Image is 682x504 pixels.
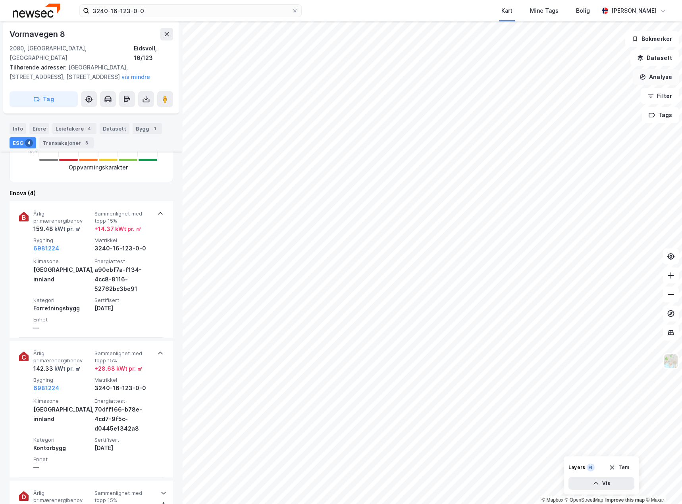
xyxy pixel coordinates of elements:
[10,189,173,198] div: Enova (4)
[33,437,91,443] span: Kategori
[604,461,634,474] button: Tøm
[94,304,152,313] div: [DATE]
[33,316,91,323] span: Enhet
[29,123,49,134] div: Eiere
[53,364,81,373] div: kWt pr. ㎡
[642,466,682,504] div: Kontrollprogram for chat
[568,477,634,490] button: Vis
[587,464,595,471] div: 6
[94,443,152,453] div: [DATE]
[33,224,81,234] div: 159.48
[94,297,152,304] span: Sertifisert
[94,265,152,294] div: a90ebf7a-f134-4cc8-8116-52762bc3be91
[151,125,159,133] div: 1
[85,125,93,133] div: 4
[94,224,141,234] div: + 14.37 kWt pr. ㎡
[10,91,78,107] button: Tag
[94,350,152,364] span: Sammenlignet med topp 15%
[33,323,91,333] div: —
[565,497,603,503] a: OpenStreetMap
[642,466,682,504] iframe: Chat Widget
[100,123,129,134] div: Datasett
[33,364,81,373] div: 142.33
[33,258,91,265] span: Klimasone
[33,383,59,393] button: 6981224
[663,354,678,369] img: Z
[568,464,585,471] div: Layers
[625,31,679,47] button: Bokmerker
[33,463,91,472] div: —
[33,244,59,253] button: 6981224
[89,5,292,17] input: Søk på adresse, matrikkel, gårdeiere, leietakere eller personer
[33,304,91,313] div: Forretningsbygg
[52,123,96,134] div: Leietakere
[94,237,152,244] span: Matrikkel
[10,64,68,71] span: Tilhørende adresser:
[541,497,563,503] a: Mapbox
[83,139,91,147] div: 8
[53,224,81,234] div: kWt pr. ㎡
[94,364,143,373] div: + 28.68 kWt pr. ㎡
[94,398,152,404] span: Energiattest
[94,244,152,253] div: 3240-16-123-0-0
[33,377,91,383] span: Bygning
[530,6,559,15] div: Mine Tags
[33,398,91,404] span: Klimasone
[94,405,152,433] div: 70dff166-b78e-4cd7-9f5c-d0445e1342a8
[134,44,173,63] div: Eidsvoll, 16/123
[25,139,33,147] div: 4
[641,88,679,104] button: Filter
[13,4,60,17] img: newsec-logo.f6e21ccffca1b3a03d2d.png
[10,63,167,82] div: [GEOGRAPHIC_DATA], [STREET_ADDRESS], [STREET_ADDRESS]
[94,377,152,383] span: Matrikkel
[642,107,679,123] button: Tags
[576,6,590,15] div: Bolig
[501,6,512,15] div: Kart
[94,437,152,443] span: Sertifisert
[10,28,67,40] div: Vormavegen 8
[133,123,162,134] div: Bygg
[33,237,91,244] span: Bygning
[630,50,679,66] button: Datasett
[33,456,91,463] span: Enhet
[33,265,91,284] div: [GEOGRAPHIC_DATA], innland
[39,137,94,148] div: Transaksjoner
[10,44,134,63] div: 2080, [GEOGRAPHIC_DATA], [GEOGRAPHIC_DATA]
[33,490,91,504] span: Årlig primærenergibehov
[605,497,645,503] a: Improve this map
[69,163,128,172] div: Oppvarmingskarakter
[94,210,152,224] span: Sammenlignet med topp 15%
[611,6,657,15] div: [PERSON_NAME]
[10,137,36,148] div: ESG
[94,258,152,265] span: Energiattest
[633,69,679,85] button: Analyse
[33,405,91,424] div: [GEOGRAPHIC_DATA], innland
[33,443,91,453] div: Kontorbygg
[33,210,91,224] span: Årlig primærenergibehov
[10,123,26,134] div: Info
[33,350,91,364] span: Årlig primærenergibehov
[94,383,152,393] div: 3240-16-123-0-0
[94,490,152,504] span: Sammenlignet med topp 15%
[33,297,91,304] span: Kategori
